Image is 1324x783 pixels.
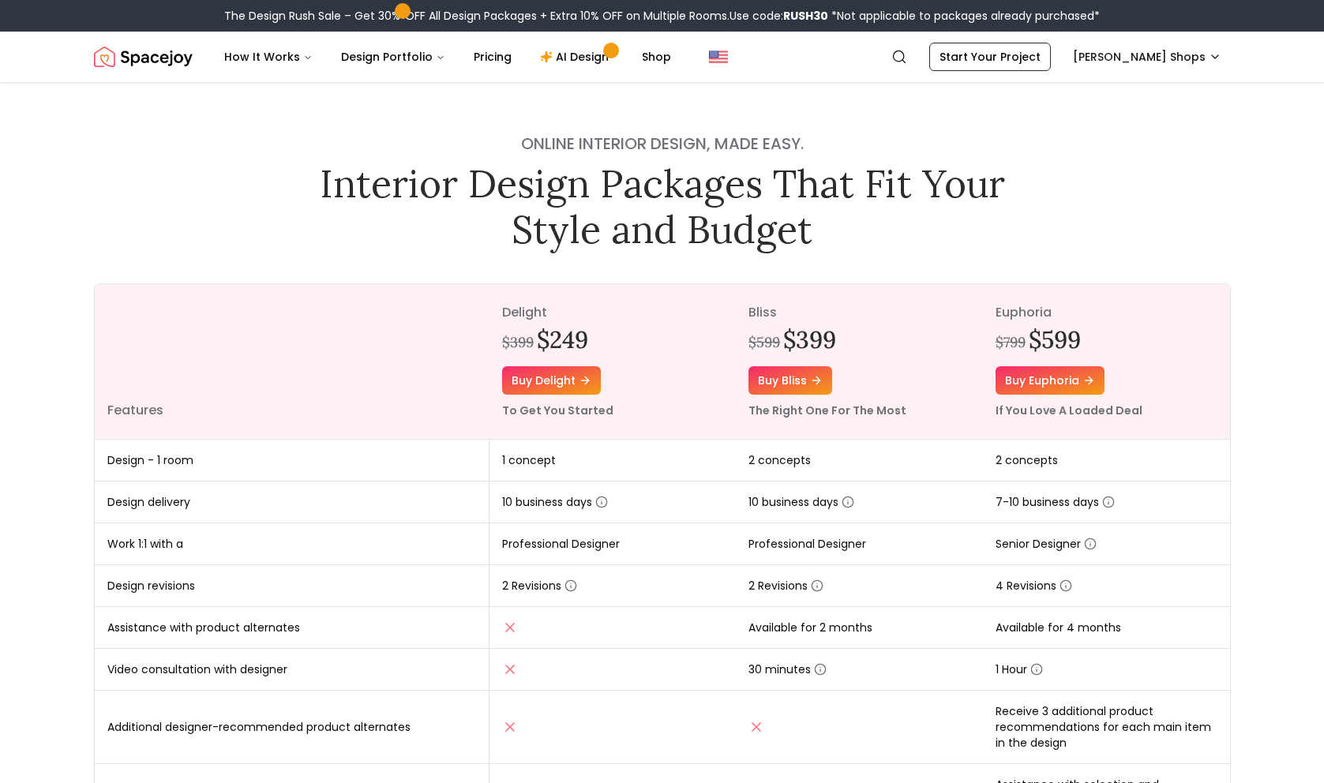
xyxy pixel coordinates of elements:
td: Design delivery [95,481,489,523]
span: 1 Hour [996,661,1043,677]
nav: Global [94,32,1231,82]
img: United States [709,47,728,66]
span: 30 minutes [748,661,827,677]
div: $399 [502,332,534,354]
span: *Not applicable to packages already purchased* [828,8,1100,24]
button: How It Works [212,41,325,73]
span: 10 business days [748,494,854,510]
td: Additional designer-recommended product alternates [95,691,489,764]
th: Features [95,284,489,440]
a: Shop [629,41,684,73]
button: Design Portfolio [328,41,458,73]
span: Professional Designer [748,536,866,552]
span: 7-10 business days [996,494,1115,510]
p: delight [502,303,724,322]
a: Spacejoy [94,41,193,73]
div: The Design Rush Sale – Get 30% OFF All Design Packages + Extra 10% OFF on Multiple Rooms. [224,8,1100,24]
img: Spacejoy Logo [94,41,193,73]
small: The Right One For The Most [748,403,906,418]
span: Professional Designer [502,536,620,552]
button: [PERSON_NAME] Shops [1063,43,1231,71]
p: bliss [748,303,970,322]
td: Design - 1 room [95,440,489,481]
span: 2 Revisions [748,578,823,594]
a: Pricing [461,41,524,73]
a: Buy euphoria [996,366,1105,395]
h2: $599 [1029,325,1081,354]
span: 1 concept [502,452,556,468]
a: Buy bliss [748,366,832,395]
td: Assistance with product alternates [95,607,489,649]
a: Buy delight [502,366,601,395]
h1: Interior Design Packages That Fit Your Style and Budget [309,161,1016,252]
td: Available for 4 months [983,607,1230,649]
td: Design revisions [95,565,489,607]
p: euphoria [996,303,1217,322]
span: 2 concepts [996,452,1058,468]
h2: $399 [783,325,836,354]
span: 4 Revisions [996,578,1072,594]
small: To Get You Started [502,403,613,418]
h2: $249 [537,325,588,354]
span: Use code: [730,8,828,24]
span: 2 concepts [748,452,811,468]
td: Available for 2 months [736,607,983,649]
h4: Online interior design, made easy. [309,133,1016,155]
a: Start Your Project [929,43,1051,71]
a: AI Design [527,41,626,73]
div: $599 [748,332,780,354]
td: Receive 3 additional product recommendations for each main item in the design [983,691,1230,764]
td: Work 1:1 with a [95,523,489,565]
b: RUSH30 [783,8,828,24]
td: Video consultation with designer [95,649,489,691]
span: 10 business days [502,494,608,510]
span: 2 Revisions [502,578,577,594]
div: $799 [996,332,1026,354]
small: If You Love A Loaded Deal [996,403,1142,418]
span: Senior Designer [996,536,1097,552]
nav: Main [212,41,684,73]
